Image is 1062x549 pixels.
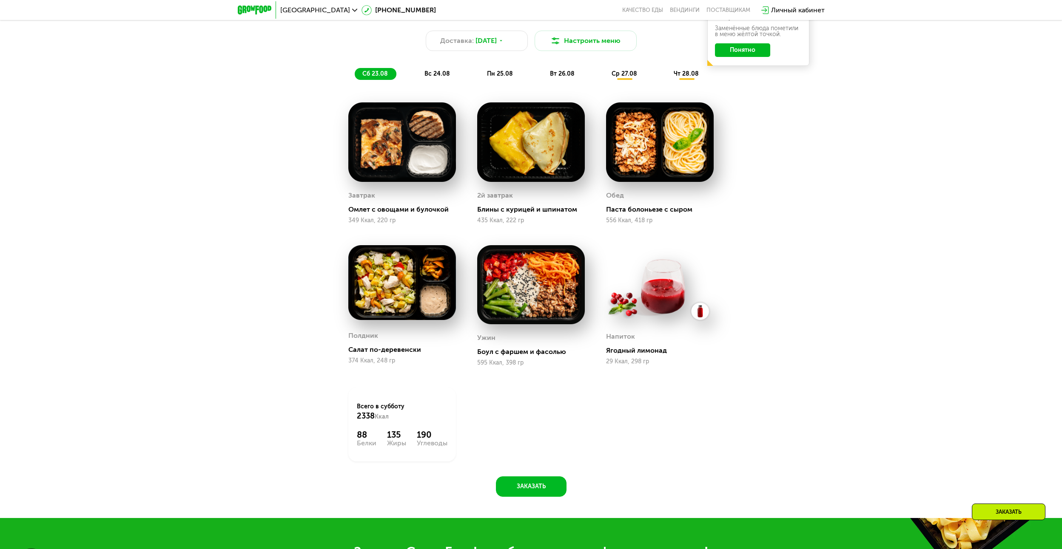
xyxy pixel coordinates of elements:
[357,402,447,421] div: Всего в субботу
[612,70,637,77] span: ср 27.08
[440,36,474,46] span: Доставка:
[477,205,592,214] div: Блины с курицей и шпинатом
[357,411,375,421] span: 2338
[622,7,663,14] a: Качество еды
[477,348,592,356] div: Боул с фаршем и фасолью
[362,70,388,77] span: сб 23.08
[715,25,802,37] div: Заменённые блюда пометили в меню жёлтой точкой.
[280,7,350,14] span: [GEOGRAPHIC_DATA]
[715,8,802,20] div: В даты, выделенные желтым, доступна замена блюд.
[535,31,637,51] button: Настроить меню
[487,70,513,77] span: пн 25.08
[475,36,497,46] span: [DATE]
[348,189,375,202] div: Завтрак
[550,70,575,77] span: вт 26.08
[606,205,720,214] div: Паста болоньезе с сыром
[424,70,450,77] span: вс 24.08
[348,217,456,224] div: 349 Ккал, 220 гр
[674,70,699,77] span: чт 28.08
[348,205,463,214] div: Омлет с овощами и булочкой
[496,476,567,497] button: Заказать
[606,330,635,343] div: Напиток
[606,358,714,365] div: 29 Ккал, 298 гр
[706,7,750,14] div: поставщикам
[477,217,585,224] div: 435 Ккал, 222 гр
[348,357,456,364] div: 374 Ккал, 248 гр
[715,43,770,57] button: Понятно
[606,217,714,224] div: 556 Ккал, 418 гр
[670,7,700,14] a: Вендинги
[417,440,447,447] div: Углеводы
[387,440,406,447] div: Жиры
[606,346,720,355] div: Ягодный лимонад
[477,331,495,344] div: Ужин
[972,504,1045,520] div: Заказать
[606,189,624,202] div: Обед
[357,430,376,440] div: 88
[348,329,378,342] div: Полдник
[387,430,406,440] div: 135
[477,359,585,366] div: 595 Ккал, 398 гр
[771,5,825,15] div: Личный кабинет
[417,430,447,440] div: 190
[362,5,436,15] a: [PHONE_NUMBER]
[357,440,376,447] div: Белки
[375,413,389,420] span: Ккал
[348,345,463,354] div: Салат по-деревенски
[477,189,513,202] div: 2й завтрак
